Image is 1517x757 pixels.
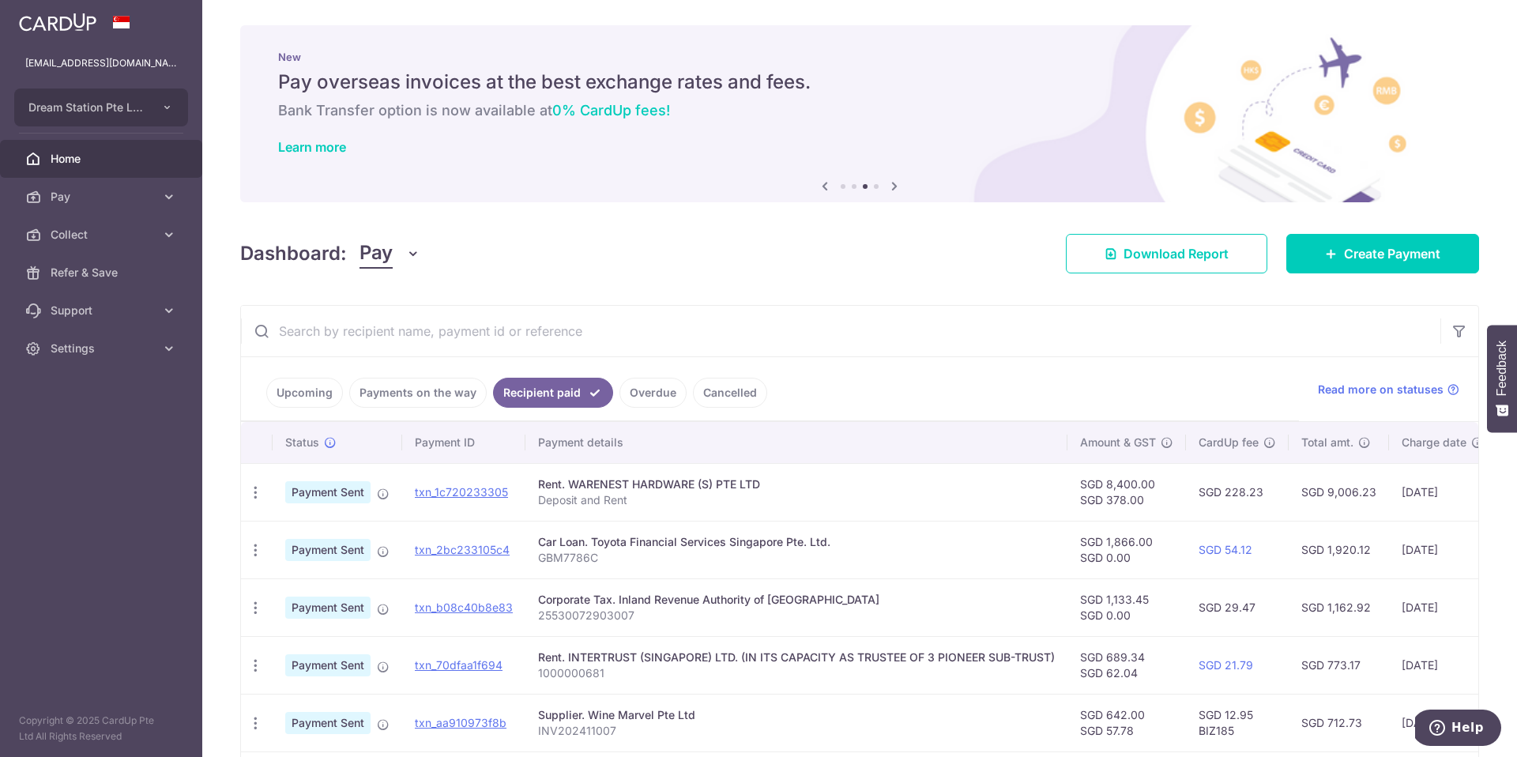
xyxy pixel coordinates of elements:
p: 25530072903007 [538,608,1055,623]
td: [DATE] [1389,463,1496,521]
td: SGD 773.17 [1289,636,1389,694]
button: Dream Station Pte Limited [14,89,188,126]
img: CardUp [19,13,96,32]
a: Read more on statuses [1318,382,1459,397]
td: [DATE] [1389,578,1496,636]
span: Feedback [1495,341,1509,396]
td: [DATE] [1389,636,1496,694]
p: GBM7786C [538,550,1055,566]
span: Collect [51,227,155,243]
span: Refer & Save [51,265,155,281]
td: SGD 8,400.00 SGD 378.00 [1067,463,1186,521]
td: SGD 1,866.00 SGD 0.00 [1067,521,1186,578]
a: Create Payment [1286,234,1479,273]
span: Payment Sent [285,481,371,503]
span: Payment Sent [285,712,371,734]
a: Learn more [278,139,346,155]
td: SGD 12.95 BIZ185 [1186,694,1289,751]
a: txn_1c720233305 [415,485,508,499]
td: SGD 689.34 SGD 62.04 [1067,636,1186,694]
button: Pay [359,239,420,269]
input: Search by recipient name, payment id or reference [241,306,1440,356]
th: Payment details [525,422,1067,463]
span: Settings [51,341,155,356]
td: SGD 1,162.92 [1289,578,1389,636]
a: txn_b08c40b8e83 [415,601,513,614]
h6: Bank Transfer option is now available at [278,101,1441,120]
a: Download Report [1066,234,1267,273]
span: Dream Station Pte Limited [28,100,145,115]
span: Home [51,151,155,167]
td: [DATE] [1389,521,1496,578]
span: Payment Sent [285,597,371,619]
a: Cancelled [693,378,767,408]
span: Create Payment [1344,244,1440,263]
img: International Invoice Banner [240,25,1479,202]
span: Payment Sent [285,654,371,676]
th: Payment ID [402,422,525,463]
a: Payments on the way [349,378,487,408]
span: Amount & GST [1080,435,1156,450]
td: SGD 1,133.45 SGD 0.00 [1067,578,1186,636]
span: Pay [359,239,393,269]
span: CardUp fee [1199,435,1259,450]
span: Charge date [1402,435,1466,450]
p: 1000000681 [538,665,1055,681]
iframe: Opens a widget where you can find more information [1415,710,1501,749]
span: Support [51,303,155,318]
td: [DATE] [1389,694,1496,751]
div: Car Loan. Toyota Financial Services Singapore Pte. Ltd. [538,534,1055,550]
div: Supplier. Wine Marvel Pte Ltd [538,707,1055,723]
h4: Dashboard: [240,239,347,268]
span: Pay [51,189,155,205]
span: Read more on statuses [1318,382,1444,397]
a: SGD 21.79 [1199,658,1253,672]
p: New [278,51,1441,63]
a: Overdue [619,378,687,408]
a: txn_70dfaa1f694 [415,658,503,672]
td: SGD 228.23 [1186,463,1289,521]
td: SGD 1,920.12 [1289,521,1389,578]
div: Corporate Tax. Inland Revenue Authority of [GEOGRAPHIC_DATA] [538,592,1055,608]
p: Deposit and Rent [538,492,1055,508]
td: SGD 29.47 [1186,578,1289,636]
span: Total amt. [1301,435,1353,450]
a: txn_2bc233105c4 [415,543,510,556]
a: Upcoming [266,378,343,408]
span: Payment Sent [285,539,371,561]
p: INV202411007 [538,723,1055,739]
span: Download Report [1124,244,1229,263]
a: SGD 54.12 [1199,543,1252,556]
span: 0% CardUp fees! [552,102,670,119]
td: SGD 642.00 SGD 57.78 [1067,694,1186,751]
td: SGD 712.73 [1289,694,1389,751]
td: SGD 9,006.23 [1289,463,1389,521]
p: [EMAIL_ADDRESS][DOMAIN_NAME] [25,55,177,71]
a: txn_aa910973f8b [415,716,506,729]
div: Rent. WARENEST HARDWARE (S) PTE LTD [538,476,1055,492]
button: Feedback - Show survey [1487,325,1517,432]
a: Recipient paid [493,378,613,408]
span: Status [285,435,319,450]
div: Rent. INTERTRUST (SINGAPORE) LTD. (IN ITS CAPACITY AS TRUSTEE OF 3 PIONEER SUB-TRUST) [538,650,1055,665]
h5: Pay overseas invoices at the best exchange rates and fees. [278,70,1441,95]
